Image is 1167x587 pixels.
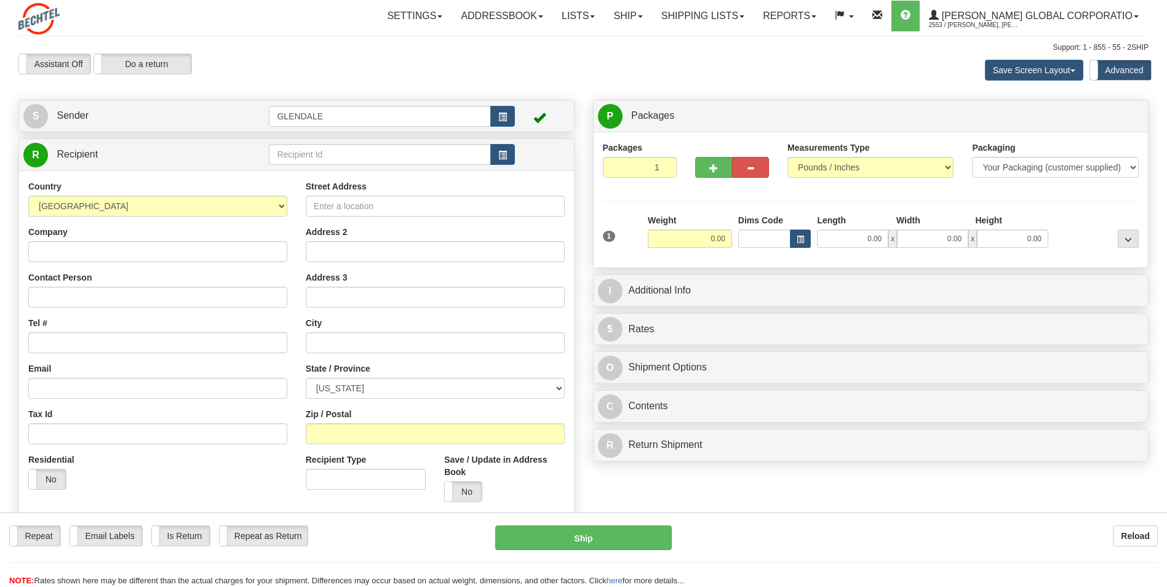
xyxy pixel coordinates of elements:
label: Country [28,180,62,193]
label: Dims Code [738,214,783,226]
a: Shipping lists [652,1,754,31]
label: Is Return [152,526,210,546]
a: Lists [552,1,604,31]
span: Packages [631,110,674,121]
span: I [598,279,623,303]
label: Address 3 [306,271,348,284]
input: Sender Id [269,106,490,127]
button: Save Screen Layout [985,60,1083,81]
a: S Sender [23,103,269,129]
span: NOTE: [9,576,34,585]
span: S [23,104,48,129]
label: Recipient Type [306,453,367,466]
a: P Packages [598,103,1144,129]
label: Assistant Off [19,54,90,74]
span: x [888,230,897,248]
label: Packages [603,142,643,154]
a: here [607,576,623,585]
label: State / Province [306,362,370,375]
label: Height [975,214,1002,226]
b: Reload [1121,531,1150,541]
label: City [306,317,322,329]
label: Width [896,214,920,226]
span: Recipient [57,149,98,159]
label: Advanced [1090,60,1151,80]
span: P [598,104,623,129]
span: $ [598,317,623,341]
label: Zip / Postal [306,408,352,420]
a: R Recipient [23,142,242,167]
a: $Rates [598,317,1144,342]
label: Packaging [972,142,1015,154]
span: C [598,394,623,419]
span: 1 [603,231,616,242]
label: Company [28,226,68,238]
span: 2553 / [PERSON_NAME], [PERSON_NAME] [929,19,1021,31]
label: Weight [648,214,676,226]
label: Residential [28,453,74,466]
img: logo2553.jpg [18,3,60,34]
label: Tel # [28,317,47,329]
a: RReturn Shipment [598,433,1144,458]
a: IAdditional Info [598,278,1144,303]
label: Contact Person [28,271,92,284]
span: x [968,230,977,248]
label: Street Address [306,180,367,193]
label: Measurements Type [787,142,870,154]
button: Reload [1113,525,1158,546]
label: Repeat as Return [220,526,308,546]
label: Address 2 [306,226,348,238]
label: Repeat [10,526,60,546]
label: No [445,482,482,501]
a: Addressbook [452,1,552,31]
a: Ship [604,1,651,31]
span: R [23,143,48,167]
input: Recipient Id [269,144,490,165]
a: CContents [598,394,1144,419]
label: Email Labels [70,526,142,546]
span: Sender [57,110,89,121]
label: No [29,469,66,489]
span: [PERSON_NAME] Global Corporatio [939,10,1133,21]
label: Email [28,362,51,375]
label: Tax Id [28,408,52,420]
label: Save / Update in Address Book [444,453,564,478]
a: Reports [754,1,826,31]
label: Length [817,214,846,226]
span: O [598,356,623,380]
span: R [598,433,623,458]
a: [PERSON_NAME] Global Corporatio 2553 / [PERSON_NAME], [PERSON_NAME] [920,1,1148,31]
div: ... [1118,230,1139,248]
a: OShipment Options [598,355,1144,380]
a: Settings [378,1,452,31]
label: Do a return [94,54,191,74]
button: Ship [495,525,671,550]
div: Support: 1 - 855 - 55 - 2SHIP [18,42,1149,53]
input: Enter a location [306,196,565,217]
